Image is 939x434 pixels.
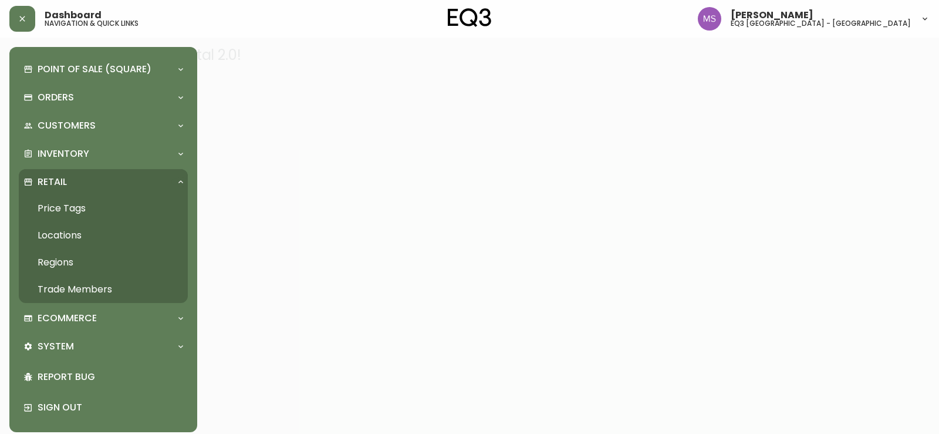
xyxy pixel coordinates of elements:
[19,85,188,110] div: Orders
[38,147,89,160] p: Inventory
[19,141,188,167] div: Inventory
[19,249,188,276] a: Regions
[19,169,188,195] div: Retail
[38,91,74,104] p: Orders
[19,276,188,303] a: Trade Members
[19,392,188,423] div: Sign Out
[45,11,102,20] span: Dashboard
[19,195,188,222] a: Price Tags
[19,56,188,82] div: Point of Sale (Square)
[19,305,188,331] div: Ecommerce
[19,113,188,139] div: Customers
[19,222,188,249] a: Locations
[19,362,188,392] div: Report Bug
[698,7,721,31] img: 1b6e43211f6f3cc0b0729c9049b8e7af
[38,119,96,132] p: Customers
[45,20,139,27] h5: navigation & quick links
[731,11,813,20] span: [PERSON_NAME]
[38,401,183,414] p: Sign Out
[448,8,491,27] img: logo
[38,176,67,189] p: Retail
[38,340,74,353] p: System
[38,312,97,325] p: Ecommerce
[19,334,188,359] div: System
[38,63,151,76] p: Point of Sale (Square)
[731,20,911,27] h5: eq3 [GEOGRAPHIC_DATA] - [GEOGRAPHIC_DATA]
[38,371,183,383] p: Report Bug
